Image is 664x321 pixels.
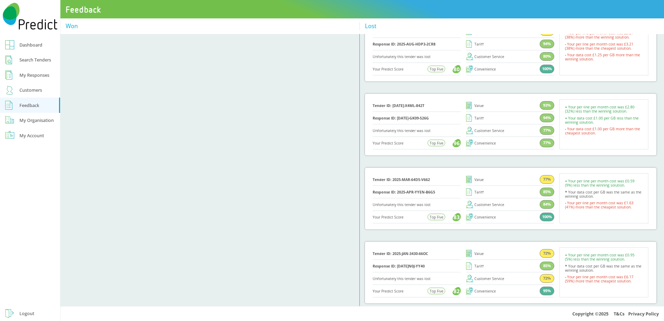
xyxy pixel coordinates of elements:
[373,252,428,256] a: Tender ID: 2025-JAN-3430-66OC
[66,22,360,30] span: Won
[540,101,554,110] div: 93%
[540,200,554,209] div: 84%
[466,201,504,208] div: Customer Service
[466,188,484,196] div: Tariff
[373,141,404,145] span: Your Predict Score
[373,215,404,219] span: Your Predict Score
[540,139,554,147] div: 77%
[540,274,554,283] div: 72%
[373,104,424,108] a: Tender ID: [DATE]-X4ML-842T
[19,101,39,109] div: Feedback
[565,274,566,279] span: -
[565,201,643,209] li: Your per line per month cost was £1.63 (41%) more than the cheapest solution.
[540,262,554,270] div: 85%
[19,41,42,49] div: Dashboard
[565,105,643,113] li: Your per line per month cost was £2.80 (32%) less than the winning solution.
[428,140,445,146] div: Top Five
[373,264,425,268] a: Response ID: [DATE]N0J-YY40
[466,250,484,257] div: Value
[373,55,461,59] span: Unfortunately this tender was lost
[540,52,554,61] div: 80%
[540,126,554,135] div: 77%
[466,127,504,134] div: Customer Service
[565,179,567,183] span: +
[565,116,643,124] li: Your data cost £1.00 per GB less than the winning solution.
[466,53,504,60] div: Customer Service
[565,53,643,61] li: Your data cost £1.25 per GB more than the winning solution.
[466,40,484,48] div: Tariff
[565,253,567,257] span: +
[540,188,554,196] div: 85%
[454,289,460,293] div: 82
[540,40,554,48] div: 94%
[628,311,659,317] a: Privacy Policy
[540,175,554,184] div: 77%
[19,131,44,140] div: My Account
[454,141,460,145] div: 96
[540,249,554,258] div: 72%
[565,190,643,198] li: Your data cost per GB was the same as the winning solution.
[540,65,554,73] div: 100%
[373,203,461,207] span: Unfortunately this tender was lost
[454,67,460,71] div: 80
[565,126,566,131] span: -
[466,262,484,270] div: Tariff
[565,253,643,261] li: Your per line per month cost was £0.95 (5%) less than the winning solution.
[466,102,484,109] div: Value
[614,311,624,317] a: T&Cs
[360,22,659,30] span: Lost
[19,116,54,124] div: My Organisation
[428,288,445,294] div: Top Five
[466,213,496,221] div: Convenience
[565,127,643,135] li: Your data cost £1.00 per GB more than the cheapest solution.
[466,176,484,183] div: Value
[373,190,435,194] a: Response ID: 2025-APR-YYEN-B6G5
[565,200,566,205] span: -
[373,178,430,182] a: Tender ID: 2025-MAR-64D5-V662
[373,289,404,293] span: Your Predict Score
[466,114,484,122] div: Tariff
[565,42,643,50] li: Your per line per month cost was £3.21 (38%) more than the cheapest solution.
[19,71,49,79] div: My Responses
[466,287,496,295] div: Convenience
[373,42,435,46] a: Response ID: 2025-AUG-HDP3-2CR8
[19,309,34,318] div: Logout
[373,67,404,71] span: Your Predict Score
[540,114,554,122] div: 94%
[19,56,51,64] div: Search Tenders
[565,31,643,39] li: Your per line per month cost was £3.21 (38%) more than the winning solution.
[565,275,643,283] li: Your per line per month cost was £6.17 (59%) more than the cheapest solution.
[540,287,554,295] div: 95%
[60,306,664,321] div: Copyright © 2025
[373,129,461,133] span: Unfortunately this tender was lost
[466,139,496,147] div: Convenience
[565,52,566,57] span: -
[565,179,643,187] li: Your per line per month cost was £0.59 (9%) less than the winning solution.
[565,105,567,109] span: +
[565,42,566,47] span: -
[428,214,445,220] div: Top Five
[454,215,460,219] div: 83
[428,66,445,72] div: Top Five
[466,65,496,73] div: Convenience
[540,213,554,221] div: 100%
[373,277,461,281] span: Unfortunately this tender was lost
[19,86,42,94] div: Customers
[565,264,643,272] li: Your data cost per GB was the same as the winning solution.
[565,116,567,121] span: +
[3,3,58,30] img: Predict Mobile
[466,275,504,282] div: Customer Service
[373,116,429,120] a: Response ID: [DATE]-GK09-526G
